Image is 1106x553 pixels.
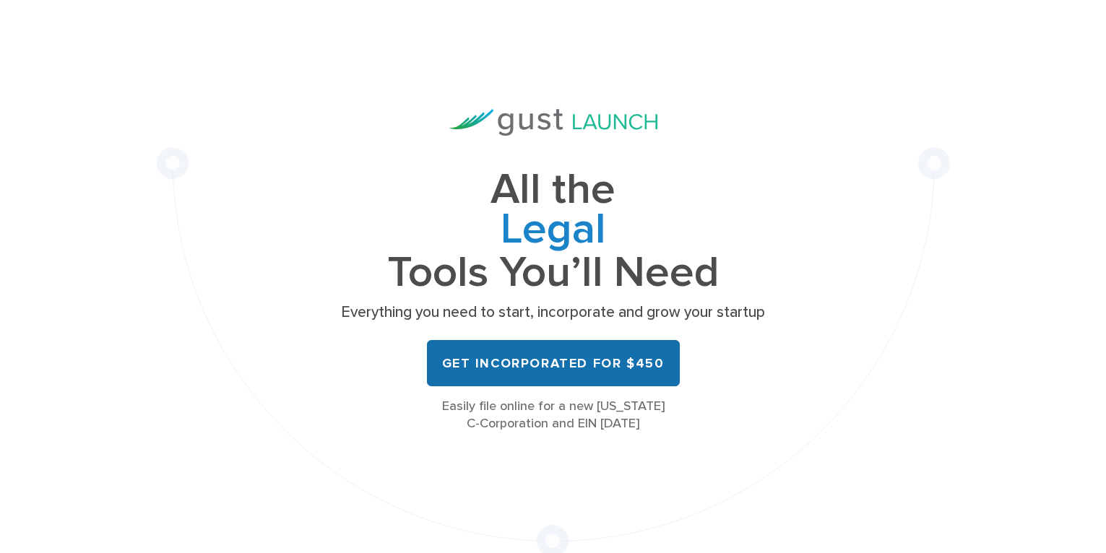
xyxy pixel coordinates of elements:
p: Everything you need to start, incorporate and grow your startup [337,302,770,323]
div: Easily file online for a new [US_STATE] C-Corporation and EIN [DATE] [337,398,770,432]
a: Get Incorporated for $450 [427,340,680,386]
span: Legal [337,210,770,253]
img: Gust Launch Logo [449,109,657,136]
h1: All the Tools You’ll Need [337,170,770,292]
